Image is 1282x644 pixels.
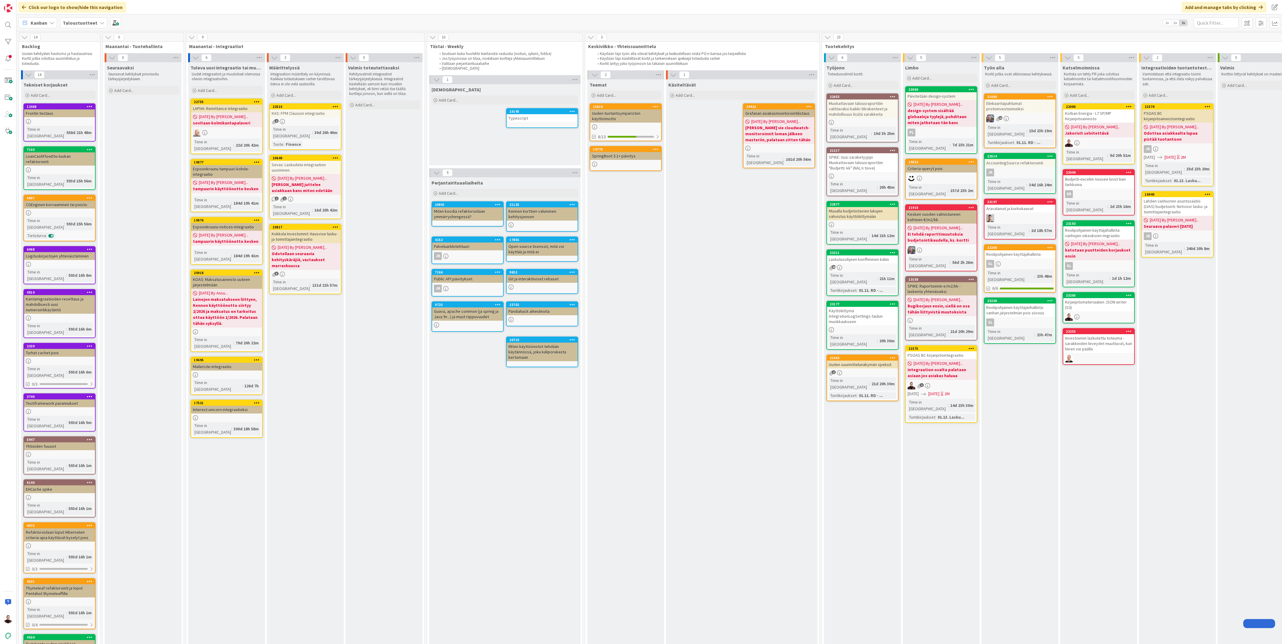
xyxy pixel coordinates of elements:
[507,202,578,207] div: 21135
[506,237,578,262] a: 17855Open source lisenssit, mitä voi käyttää ja mitä ei
[1063,139,1134,147] div: AA
[914,225,963,231] span: [DATE] By [PERSON_NAME]...
[914,101,963,108] span: [DATE] By [PERSON_NAME]...
[829,229,869,242] div: Time in [GEOGRAPHIC_DATA]
[435,203,503,207] div: 20891
[984,93,1056,148] a: 21680Elinkaaritapahtumat protoinvestoinneiksiTKTime in [GEOGRAPHIC_DATA]:15d 23h 19mTuntikirjauks...
[191,99,262,112] div: 22755LAPHA: Remittance integraatio
[905,86,977,154] a: 23069Päivitetään design-system[DATE] By [PERSON_NAME]...design-system sisältää globaaleja tyylejä...
[984,205,1055,212] div: Aravalainat ja korkokaavat
[1065,130,1132,136] b: Jakorivit selvitettävä
[1142,232,1213,240] div: JK
[1144,130,1211,142] b: Odottaa asiakkaalta lupaa pistää tuotantoon
[906,87,977,100] div: 23069Päivitetään design-system
[199,232,248,238] span: [DATE] By [PERSON_NAME]...
[984,244,1056,293] a: 22268Roolipohjainen käyttäjähallintaslTime in [GEOGRAPHIC_DATA]:23h 48m6/6
[908,138,950,151] div: Time in [GEOGRAPHIC_DATA]
[234,142,260,148] div: 22d 20h 42m
[1144,223,1211,229] b: Seuraava palaveri [DATE]
[509,109,578,114] div: 23145
[908,184,948,197] div: Time in [GEOGRAPHIC_DATA]
[1142,197,1213,216] div: Lahden vanhusten asuntosäätiö (LVAS) budjetointi: Netvisor lasku- ja toimittajaintegraatio
[871,130,872,137] span: :
[830,95,898,99] div: 22653
[270,109,341,117] div: KAS: FPM Clausion integraatio
[984,154,1055,167] div: 22514AccountingSource refaktorointi
[984,245,1055,258] div: 22268Roolipohjainen käyttäjähallinta
[984,154,1055,159] div: 22514
[24,195,95,209] div: 6807CGEnginen korvaaminen tai poisto
[949,187,975,194] div: 157d 23h 2m
[313,207,339,213] div: 16d 20h 42m
[193,238,260,244] b: tampuurin käyttöönotto kesken
[278,244,327,251] span: [DATE] By [PERSON_NAME]...
[827,153,898,172] div: SPIKE: Uusi saraketyyppi Muokattavaan talousraporttiin "Budjetti: kk" (NAL:n toive)
[1063,170,1134,175] div: 23099
[198,88,217,93] span: Add Card...
[506,201,578,232] a: 21135Kennon korttien valuminen kehitysjonoon
[64,129,65,136] span: :
[906,159,977,165] div: 16822
[1227,83,1247,88] span: Add Card...
[986,214,994,222] img: TN
[65,129,93,136] div: 558d 21h 48m
[24,147,95,152] div: 7103
[31,93,50,98] span: Add Card...
[827,202,898,220] div: 22877Muualla budjetoitavien lukujen vahvistus käyttöliittymään
[1144,154,1155,160] span: [DATE]
[1063,175,1134,188] div: Budjetti-exceliin nousee luvut liian tarkkoina
[270,224,341,243] div: 20817Kokkola Investoinnit: Hausvise lasku- ja toimittajaintegraatio
[1181,154,1186,160] div: 2M
[743,104,814,117] div: 20432Grafanan asiakasmonitorointilistaus
[986,124,1027,137] div: Time in [GEOGRAPHIC_DATA]
[984,94,1055,113] div: 21680Elinkaaritapahtumat protoinvestoinneiksi
[908,108,975,126] b: design-system sisältää globaaleja tyylejä, pohditaan miten jatketaan tän kans
[24,104,95,117] div: 12468Frontin testaus
[432,237,503,250] div: 4152Palveluarkkitehtuuri
[590,147,661,160] div: 10776SpringBoot 3.1+ päivitys
[270,104,341,109] div: 22510
[908,174,915,182] img: MH
[191,99,262,105] div: 22755
[1107,152,1108,159] span: :
[834,83,853,88] span: Add Card...
[432,202,503,207] div: 20891
[743,103,815,168] a: 20432Grafanan asiakasmonitorointilistaus[DATE] By [PERSON_NAME]...[PERSON_NAME] vie cloudwatch-mo...
[507,237,578,256] div: 17855Open source lisenssit, mitä voi käyttää ja mitä ei
[191,165,262,178] div: Espoonkruunu tampuuri-kohde-integraatio
[1063,220,1135,287] a: 23183Roolipohjainen käyttäjähallinta: vanhojen oikeuksien migraatio[DATE] By [PERSON_NAME]...kato...
[1171,177,1172,184] span: :
[272,141,283,148] div: Tuote
[270,155,341,161] div: 20649
[1070,93,1089,98] span: Add Card...
[199,114,248,120] span: [DATE] By [PERSON_NAME]...
[191,217,263,265] a: 19876Espoonkruunu notices-integraatio[DATE] By [PERSON_NAME]...tampuurin käyttöönotto keskenTime ...
[991,83,1010,88] span: Add Card...
[194,160,262,164] div: 19877
[432,237,504,264] a: 4152PalveluarkkitehtuuriJK
[27,196,95,200] div: 6807
[1185,166,1211,172] div: 35d 23h 20m
[273,225,341,229] div: 20817
[272,182,339,194] b: [PERSON_NAME] juttelee asiakkaan kans miten edetään
[590,152,661,160] div: SpringBoot 3.1+ päivitys
[193,186,260,192] b: tampuurin käyttöönotto kesken
[743,104,814,109] div: 20432
[1144,242,1184,255] div: Time in [GEOGRAPHIC_DATA]
[906,174,977,182] div: MH
[26,174,64,188] div: Time in [GEOGRAPHIC_DATA]
[827,94,898,118] div: 22653Muokattavaan talousraporttiin valittavaksi kaikki tilirakenteet ja mahdollisuus lisätä sarak...
[270,161,341,174] div: Sevas: Laskudata integraation uusiminen
[283,141,284,148] span: :
[270,224,341,230] div: 20817
[63,20,97,26] b: Taloustuotteet
[194,218,262,222] div: 19876
[23,103,96,142] a: 12468Frontin testausTime in [GEOGRAPHIC_DATA]:558d 21h 48m
[4,4,12,12] img: Visit kanbanzone.com
[1142,192,1213,197] div: 16940
[312,207,313,213] span: :
[593,147,661,151] div: 10776
[829,127,871,140] div: Time in [GEOGRAPHIC_DATA]
[24,104,95,109] div: 12468
[948,187,949,194] span: :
